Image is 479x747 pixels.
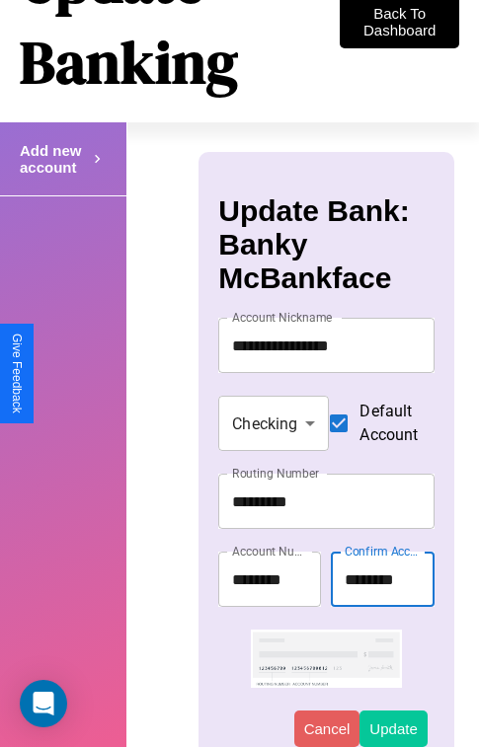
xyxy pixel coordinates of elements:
[232,543,311,560] label: Account Number
[20,680,67,727] div: Open Intercom Messenger
[232,465,319,482] label: Routing Number
[251,630,402,687] img: check
[10,334,24,413] div: Give Feedback
[345,543,424,560] label: Confirm Account Number
[232,309,333,326] label: Account Nickname
[218,396,329,451] div: Checking
[359,400,418,447] span: Default Account
[218,194,434,295] h3: Update Bank: Banky McBankface
[359,710,427,747] button: Update
[294,710,360,747] button: Cancel
[20,142,89,176] h4: Add new account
